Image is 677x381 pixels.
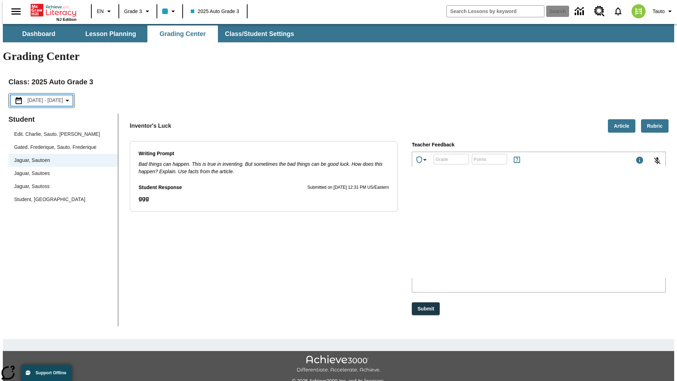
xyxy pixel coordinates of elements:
[63,96,72,105] svg: Collapse Date Range Filter
[8,193,118,206] div: Student, [GEOGRAPHIC_DATA]
[8,114,118,125] p: Student
[97,8,104,15] span: EN
[121,5,154,18] button: Grade: Grade 3, Select a grade
[14,196,85,203] div: Student, [GEOGRAPHIC_DATA]
[159,30,206,38] span: Grading Center
[3,50,674,63] h1: Grading Center
[649,152,666,169] button: Click to activate and allow voice recognition
[3,6,103,12] p: KkQwJ
[139,150,389,158] p: Writing Prompt
[130,122,171,130] p: Inventor's Luck
[4,25,74,42] button: Dashboard
[85,30,136,38] span: Lesson Planning
[447,6,544,17] input: search field
[94,5,116,18] button: Language: EN, Select a language
[31,2,77,22] div: Home
[510,153,524,167] button: Rules for Earning Points and Achievements, Will open in new tab
[8,128,118,141] div: Edit. Charlie, Sauto. [PERSON_NAME]
[590,2,609,21] a: Resource Center, Will open in new tab
[8,76,669,87] h2: Class : 2025 Auto Grade 3
[22,30,55,38] span: Dashboard
[14,131,100,138] div: Edit. Charlie, Sauto. [PERSON_NAME]
[56,17,77,22] span: NJ Edition
[14,157,50,164] div: Jaguar, Sautoen
[21,365,72,381] button: Support Offline
[412,141,666,149] p: Teacher Feedback
[632,4,646,18] img: avatar image
[75,25,146,42] button: Lesson Planning
[14,183,49,190] div: Jaguar, Sautoss
[571,2,590,21] a: Data Center
[635,156,644,166] div: Maximum 1000 characters Press Escape to exit toolbar and use left and right arrow keys to access ...
[412,302,440,315] button: Submit
[8,180,118,193] div: Jaguar, Sautoss
[147,25,218,42] button: Grading Center
[8,141,118,154] div: Gated. Frederique, Sauto. Frederique
[653,8,665,15] span: Tauto
[3,24,674,42] div: SubNavbar
[627,2,650,20] button: Select a new avatar
[434,150,469,169] input: Grade: Letters, numbers, %, + and - are allowed.
[641,119,669,133] button: Rubric, Will open in new tab
[307,184,389,191] p: Submitted on [DATE] 12:31 PM US/Eastern
[12,96,72,105] button: Select the date range menu item
[3,6,103,12] body: Type your response here.
[219,25,300,42] button: Class/Student Settings
[472,150,507,169] input: Points: Must be equal to or less than 25.
[650,5,677,18] button: Profile/Settings
[14,144,96,151] div: Gated. Frederique, Sauto. Frederique
[14,170,50,177] div: Jaguar, Sautoes
[6,1,26,22] button: Open side menu
[434,154,469,164] div: Grade: Letters, numbers, %, + and - are allowed.
[225,30,294,38] span: Class/Student Settings
[3,25,300,42] div: SubNavbar
[609,2,627,20] a: Notifications
[8,167,118,180] div: Jaguar, Sautoes
[297,355,380,373] img: Achieve3000 Differentiate Accelerate Achieve
[139,194,389,203] p: Student Response
[608,119,635,133] button: Article, Will open in new tab
[28,97,63,104] span: [DATE] - [DATE]
[472,154,507,164] div: Points: Must be equal to or less than 25.
[8,154,118,167] div: Jaguar, Sautoen
[36,370,66,375] span: Support Offline
[159,5,180,18] button: Class color is light blue. Change class color
[31,3,77,17] a: Home
[139,194,389,203] p: ggg
[139,161,389,175] p: Bad things can happen. This is true in inventing. But sometimes the bad things can be good luck. ...
[191,8,239,15] span: 2025 Auto Grade 3
[412,153,432,167] button: Achievements
[124,8,142,15] span: Grade 3
[139,184,182,192] p: Student Response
